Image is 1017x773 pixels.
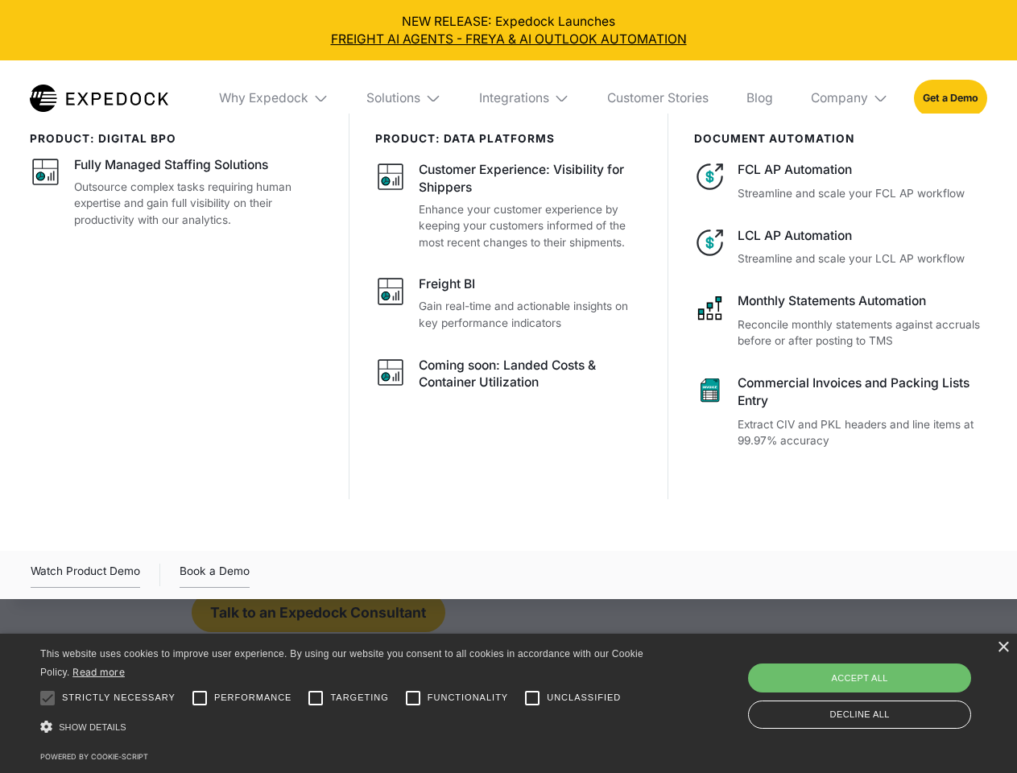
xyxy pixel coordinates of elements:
p: Enhance your customer experience by keeping your customers informed of the most recent changes to... [419,201,643,251]
a: Book a Demo [180,562,250,588]
div: Why Expedock [219,90,308,106]
div: Watch Product Demo [31,562,140,588]
div: Commercial Invoices and Packing Lists Entry [738,374,986,410]
a: open lightbox [31,562,140,588]
span: Performance [214,691,292,705]
div: Solutions [354,60,454,136]
p: Reconcile monthly statements against accruals before or after posting to TMS [738,316,986,349]
a: Customer Stories [594,60,721,136]
a: Commercial Invoices and Packing Lists EntryExtract CIV and PKL headers and line items at 99.97% a... [694,374,987,449]
div: Show details [40,717,649,738]
div: Monthly Statements Automation [738,292,986,310]
div: Customer Experience: Visibility for Shippers [419,161,643,196]
div: Coming soon: Landed Costs & Container Utilization [419,357,643,392]
p: Outsource complex tasks requiring human expertise and gain full visibility on their productivity ... [74,179,324,229]
a: Coming soon: Landed Costs & Container Utilization [375,357,643,397]
a: Customer Experience: Visibility for ShippersEnhance your customer experience by keeping your cust... [375,161,643,250]
span: Targeting [330,691,388,705]
div: Integrations [466,60,582,136]
p: Streamline and scale your FCL AP workflow [738,185,986,202]
a: Fully Managed Staffing SolutionsOutsource complex tasks requiring human expertise and gain full v... [30,156,324,228]
p: Extract CIV and PKL headers and line items at 99.97% accuracy [738,416,986,449]
a: Get a Demo [914,80,987,116]
span: This website uses cookies to improve user experience. By using our website you consent to all coo... [40,648,643,678]
span: Show details [59,722,126,732]
div: Fully Managed Staffing Solutions [74,156,268,174]
div: Why Expedock [206,60,341,136]
div: Company [798,60,901,136]
div: document automation [694,132,987,145]
span: Strictly necessary [62,691,176,705]
div: FCL AP Automation [738,161,986,179]
a: LCL AP AutomationStreamline and scale your LCL AP workflow [694,227,987,267]
p: Gain real-time and actionable insights on key performance indicators [419,298,643,331]
a: Read more [72,666,125,678]
a: Blog [734,60,785,136]
div: product: digital bpo [30,132,324,145]
iframe: Chat Widget [749,599,1017,773]
div: Solutions [366,90,420,106]
div: NEW RELEASE: Expedock Launches [13,13,1005,48]
a: FREIGHT AI AGENTS - FREYA & AI OUTLOOK AUTOMATION [13,31,1005,48]
p: Streamline and scale your LCL AP workflow [738,250,986,267]
span: Unclassified [547,691,621,705]
span: Functionality [428,691,508,705]
a: Freight BIGain real-time and actionable insights on key performance indicators [375,275,643,331]
div: Freight BI [419,275,475,293]
a: Powered by cookie-script [40,752,148,761]
div: Company [811,90,868,106]
div: PRODUCT: data platforms [375,132,643,145]
a: Monthly Statements AutomationReconcile monthly statements against accruals before or after postin... [694,292,987,349]
div: Integrations [479,90,549,106]
div: LCL AP Automation [738,227,986,245]
a: FCL AP AutomationStreamline and scale your FCL AP workflow [694,161,987,201]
